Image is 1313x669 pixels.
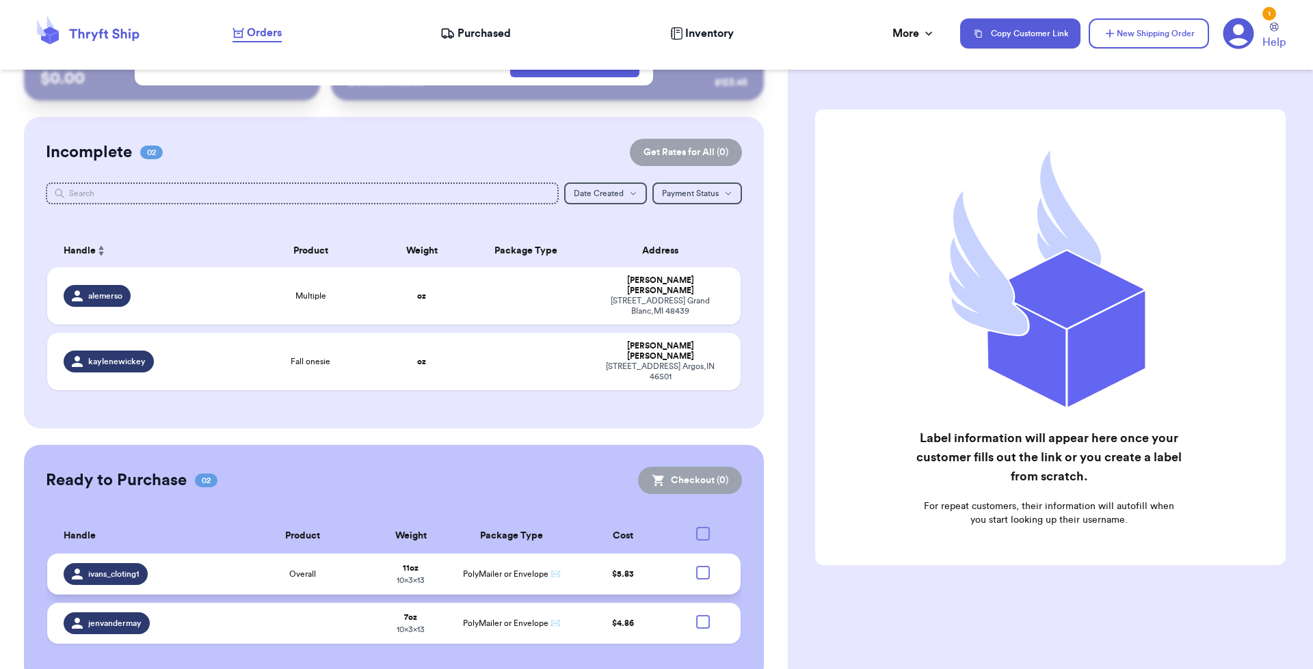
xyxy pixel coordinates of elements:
th: Cost [572,519,674,554]
span: Inventory [685,25,734,42]
a: Help [1262,23,1286,51]
input: Search [46,182,559,204]
h2: Label information will appear here once your customer fills out the link or you create a label fr... [915,428,1182,486]
span: Multiple [295,290,326,301]
span: jenvandermay [88,618,142,629]
span: Purchased [457,25,511,42]
div: [STREET_ADDRESS] Argos , IN 46501 [596,361,724,382]
span: 02 [195,474,217,487]
div: 1 [1262,7,1276,21]
div: [PERSON_NAME] [PERSON_NAME] [596,275,724,296]
th: Package Type [451,519,572,554]
button: Sort ascending [96,243,107,259]
strong: oz [417,357,426,366]
th: Package Type [463,234,588,267]
th: Product [241,234,380,267]
th: Product [235,519,370,554]
span: 10 x 3 x 13 [397,625,425,633]
span: Orders [247,25,282,41]
button: Payment Status [652,182,742,204]
span: Handle [64,529,96,543]
th: Address [588,234,741,267]
p: $ 0.00 [40,68,304,90]
strong: oz [417,292,426,300]
span: kaylenewickey [88,356,146,367]
span: Overall [289,569,316,579]
a: Inventory [670,25,734,42]
span: Payment Status [662,189,719,197]
span: $ 4.86 [612,619,634,627]
strong: 7 oz [404,613,417,621]
span: PolyMailer or Envelope ✉️ [463,619,561,627]
div: [STREET_ADDRESS] Grand Blanc , MI 48439 [596,296,724,316]
span: Help [1262,34,1286,51]
th: Weight [380,234,464,267]
th: Weight [370,519,451,554]
p: For repeat customers, their information will autofill when you start looking up their username. [915,500,1182,527]
div: $ 123.45 [715,76,747,90]
span: ivans_cloting1 [88,569,140,579]
div: [PERSON_NAME] [PERSON_NAME] [596,341,724,361]
button: Get Rates for All (0) [630,139,742,166]
span: alemerso [88,290,122,301]
span: Fall onesie [291,356,330,367]
h2: Incomplete [46,141,132,163]
a: Orders [233,25,282,42]
span: 02 [140,146,163,159]
span: PolyMailer or Envelope ✉️ [463,570,561,578]
button: Copy Customer Link [960,18,1080,49]
span: $ 5.83 [612,570,634,578]
span: 10 x 3 x 13 [397,576,425,584]
div: More [892,25,936,42]
button: Checkout (0) [638,467,742,494]
h2: Ready to Purchase [46,469,187,491]
button: Date Created [564,182,647,204]
a: Purchased [440,25,511,42]
button: New Shipping Order [1089,18,1209,49]
strong: 11 oz [403,564,419,572]
span: Date Created [574,189,624,197]
a: 1 [1223,18,1254,49]
span: Handle [64,244,96,258]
